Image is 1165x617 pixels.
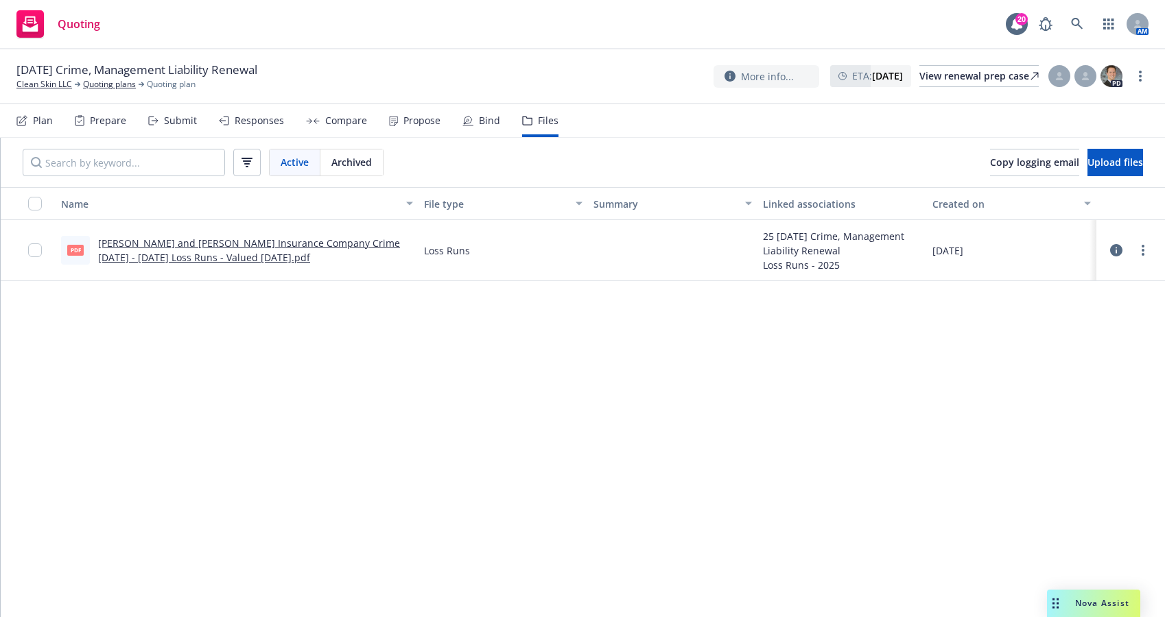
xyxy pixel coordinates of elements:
[331,155,372,169] span: Archived
[763,197,921,211] div: Linked associations
[763,229,921,258] div: 25 [DATE] Crime, Management Liability Renewal
[538,115,558,126] div: Files
[1101,65,1122,87] img: photo
[325,115,367,126] div: Compare
[67,245,84,255] span: pdf
[11,5,106,43] a: Quoting
[58,19,100,29] span: Quoting
[741,69,794,84] span: More info...
[932,243,963,258] span: [DATE]
[1015,13,1028,25] div: 20
[147,78,196,90] span: Quoting plan
[852,69,903,83] span: ETA :
[990,156,1079,169] span: Copy logging email
[403,115,440,126] div: Propose
[588,187,757,220] button: Summary
[757,187,927,220] button: Linked associations
[16,62,257,78] span: [DATE] Crime, Management Liability Renewal
[990,149,1079,176] button: Copy logging email
[1087,149,1143,176] button: Upload files
[33,115,53,126] div: Plan
[28,243,42,257] input: Toggle Row Selected
[593,197,737,211] div: Summary
[1047,590,1064,617] div: Drag to move
[872,69,903,82] strong: [DATE]
[61,197,398,211] div: Name
[1063,10,1091,38] a: Search
[1047,590,1140,617] button: Nova Assist
[424,197,567,211] div: File type
[932,197,1076,211] div: Created on
[98,237,400,264] a: [PERSON_NAME] and [PERSON_NAME] Insurance Company Crime [DATE] - [DATE] Loss Runs - Valued [DATE]...
[28,197,42,210] input: Select all
[1095,10,1122,38] a: Switch app
[164,115,197,126] div: Submit
[90,115,126,126] div: Prepare
[1135,242,1151,258] a: more
[23,149,225,176] input: Search by keyword...
[16,78,72,90] a: Clean Skin LLC
[714,65,819,88] button: More info...
[927,187,1096,220] button: Created on
[1032,10,1059,38] a: Report a Bug
[419,187,588,220] button: File type
[281,155,309,169] span: Active
[56,187,419,220] button: Name
[1087,156,1143,169] span: Upload files
[919,66,1039,86] div: View renewal prep case
[235,115,284,126] div: Responses
[1075,597,1129,609] span: Nova Assist
[919,65,1039,87] a: View renewal prep case
[763,258,921,272] div: Loss Runs - 2025
[424,243,470,258] span: Loss Runs
[479,115,500,126] div: Bind
[1132,68,1149,84] a: more
[83,78,136,90] a: Quoting plans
